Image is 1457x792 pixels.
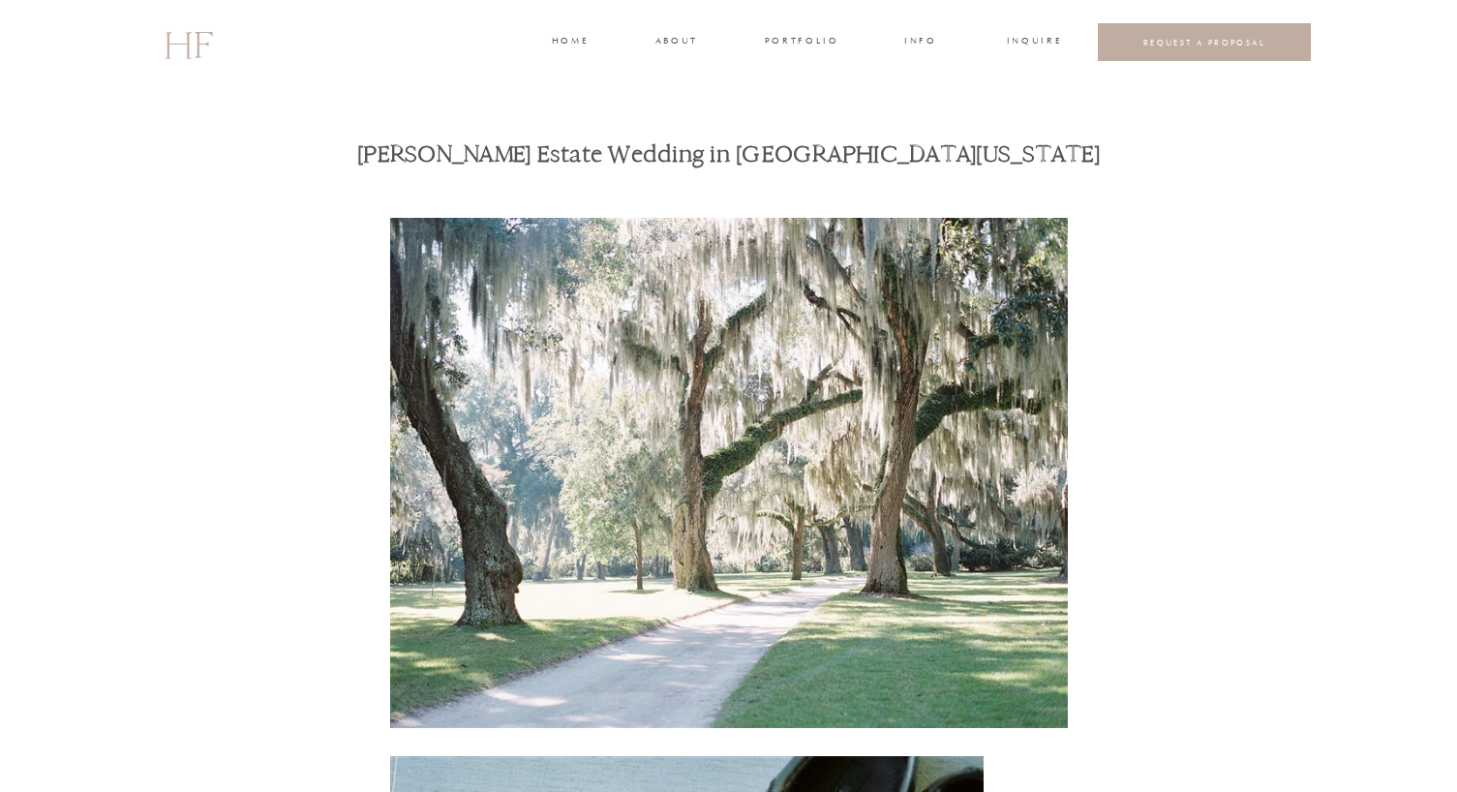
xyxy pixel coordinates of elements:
a: INQUIRE [1007,34,1059,51]
img: Beaulieu Estate Savannah Georgia Wedding photographed by destination photographer Hannah Forsberg... [390,218,1068,728]
a: HF [164,15,212,71]
a: portfolio [765,34,837,51]
a: home [552,34,588,51]
a: REQUEST A PROPOSAL [1113,37,1296,47]
h1: [PERSON_NAME] Estate Wedding in [GEOGRAPHIC_DATA][US_STATE] [323,138,1135,170]
a: INFO [903,34,939,51]
a: about [655,34,696,51]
